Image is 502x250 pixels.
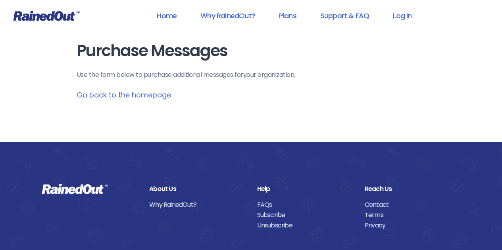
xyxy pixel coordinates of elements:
p: Use the form below to purchase additional messages for your organization . [77,70,426,80]
a: Log In [383,7,422,25]
a: Privacy [365,220,460,231]
a: Terms [365,210,460,220]
div: Reach Us [365,184,460,194]
a: Why RainedOut? [149,200,245,210]
a: Why RainedOut? [190,7,265,25]
h1: Purchase Messages [77,42,426,60]
a: Go back to the homepage [77,90,171,100]
a: Home [146,7,187,25]
a: Contact [365,200,460,210]
a: Subscribe [257,210,353,220]
a: FAQs [257,200,353,210]
a: Unsubscribe [257,220,353,231]
div: About Us [149,184,245,194]
a: Support & FAQ [310,7,379,25]
a: Plans [269,7,307,25]
div: Help [257,184,353,194]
